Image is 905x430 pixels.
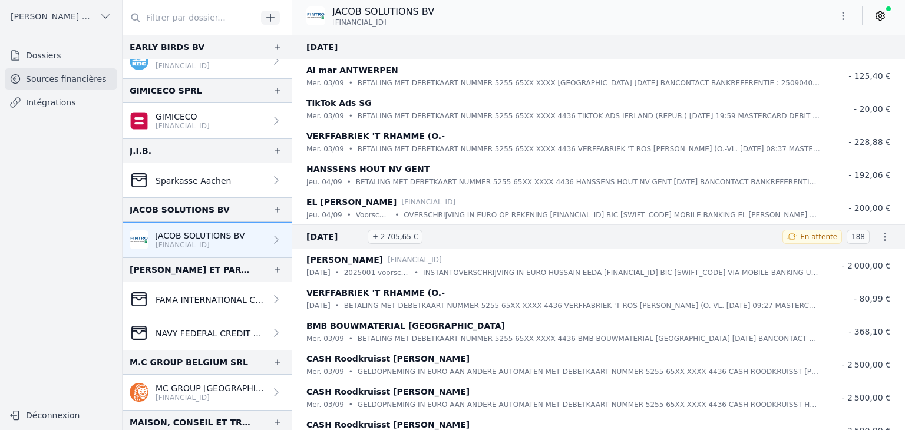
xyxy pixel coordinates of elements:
p: GELDOPNEMING IN EURO AAN ANDERE AUTOMATEN MET DEBETKAART NUMMER 5255 65XX XXXX 4436 CASH ROODKRUI... [358,399,820,411]
p: BETALING MET DEBETKAART NUMMER 5255 65XX XXXX [GEOGRAPHIC_DATA] [DATE] BANCONTACT BANKREFERENTIE ... [358,77,820,89]
p: CASH Roodkruisst [PERSON_NAME] [306,352,470,366]
div: GIMICECO SPRL [130,84,202,98]
span: - 192,06 € [848,170,891,180]
p: [FINANCIAL_ID] [402,196,456,208]
a: MC GROUP [GEOGRAPHIC_DATA] SRL [FINANCIAL_ID] [123,375,292,410]
span: - 125,40 € [848,71,891,81]
a: Intégrations [5,92,117,113]
span: - 2 000,00 € [841,261,891,270]
div: [PERSON_NAME] ET PARTNERS SRL [130,263,254,277]
div: • [335,267,339,279]
p: jeu. 04/09 [306,209,342,221]
span: En attente [800,232,837,242]
span: [DATE] [306,230,363,244]
span: - 2 500,00 € [841,360,891,369]
img: CleanShot-202025-05-26-20at-2016.10.27-402x.png [130,171,148,190]
div: • [349,399,353,411]
p: VERFFABRIEK 'T RHAMME (O.- [306,129,445,143]
div: MAISON, CONSEIL ET TRAVAUX SRL [130,415,254,429]
p: 2025001 voorschot el Sam construct tijdelijke rekening [344,267,409,279]
img: CleanShot-202025-05-26-20at-2016.10.27-402x.png [130,290,148,309]
img: ing.png [130,383,148,402]
p: [DATE] [306,267,331,279]
div: M.C GROUP BELGIUM SRL [130,355,248,369]
p: mer. 03/09 [306,143,344,155]
p: [DATE] [306,300,331,312]
div: • [395,209,399,221]
div: J.I.B. [130,144,151,158]
p: VERFFABRIEK 'T RHAMME (O.- [306,286,445,300]
p: Sparkasse Aachen [156,175,231,187]
p: FAMA INTERNATIONAL COMMUNICATIONS - JPMorgan Chase Bank (Account [FINANCIAL_ID]) [156,294,266,306]
p: OVERSCHRIJVING IN EURO OP REKENING [FINANCIAL_ID] BIC [SWIFT_CODE] MOBILE BANKING EL [PERSON_NAME... [404,209,820,221]
div: • [347,209,351,221]
img: belfius.png [130,111,148,130]
span: [DATE] [306,40,363,54]
div: • [335,300,339,312]
p: [FINANCIAL_ID] [388,254,442,266]
span: - 20,00 € [854,104,891,114]
p: BETALING MET DEBETKAART NUMMER 5255 65XX XXXX 4436 VERFFABRIEK 'T ROS [PERSON_NAME] (O.-VL. [DATE... [344,300,820,312]
span: - 80,99 € [854,294,891,303]
img: kbc.png [130,51,148,70]
a: Dossiers [5,45,117,66]
p: BETALING MET DEBETKAART NUMMER 5255 65XX XXXX 4436 VERFFABRIEK 'T ROS [PERSON_NAME] (O.-VL. [DATE... [358,143,820,155]
p: mer. 03/09 [306,399,344,411]
a: Sources financières [5,68,117,90]
p: mer. 03/09 [306,110,344,122]
span: 188 [847,230,870,244]
button: [PERSON_NAME] ET PARTNERS SRL [5,7,117,26]
p: BETALING MET DEBETKAART NUMMER 5255 65XX XXXX 4436 HANSSENS HOUT NV GENT [DATE] BANCONTACT BANKRE... [356,176,820,188]
p: [FINANCIAL_ID] [156,121,210,131]
p: Voorschot op loon [356,209,390,221]
a: GIMICECO [FINANCIAL_ID] [123,103,292,138]
span: - 368,10 € [848,327,891,336]
p: mer. 03/09 [306,366,344,378]
p: jeu. 04/09 [306,176,342,188]
img: CleanShot-202025-05-26-20at-2016.10.27-402x.png [130,323,148,342]
div: • [349,143,353,155]
p: BMB BOUWMATERIAL [GEOGRAPHIC_DATA] [306,319,505,333]
div: • [349,110,353,122]
p: TikTok Ads SG [306,96,372,110]
p: [FINANCIAL_ID] [156,393,266,402]
a: FAMA INTERNATIONAL COMMUNICATIONS - JPMorgan Chase Bank (Account [FINANCIAL_ID]) [123,282,292,316]
button: Déconnexion [5,406,117,425]
p: INSTANTOVERSCHRIJVING IN EURO HUSSAIN EEDA [FINANCIAL_ID] BIC [SWIFT_CODE] VIA MOBILE BANKING UW ... [423,267,820,279]
p: BETALING MET DEBETKAART NUMMER 5255 65XX XXXX 4436 TIKTOK ADS IERLAND (REPUB.) [DATE] 19:59 MASTE... [358,110,820,122]
p: BETALING MET DEBETKAART NUMMER 5255 65XX XXXX 4436 BMB BOUWMATERIAL [GEOGRAPHIC_DATA] [DATE] BANC... [358,333,820,345]
div: • [349,333,353,345]
span: + 2 705,65 € [368,230,422,244]
div: JACOB SOLUTIONS BV [130,203,230,217]
a: JACOB SOLUTIONS BV [FINANCIAL_ID] [123,222,292,257]
span: [PERSON_NAME] ET PARTNERS SRL [11,11,95,22]
span: - 228,88 € [848,137,891,147]
div: • [349,77,353,89]
p: NAVY FEDERAL CREDIT UNION - FAMA COMMUNICAT LLC (Business Checking Account [FINANCIAL_ID]) [156,328,266,339]
a: EARLY BIRDS SRL [FINANCIAL_ID] [123,43,292,78]
span: - 200,00 € [848,203,891,213]
input: Filtrer par dossier... [123,7,257,28]
p: mer. 03/09 [306,333,344,345]
div: EARLY BIRDS BV [130,40,204,54]
a: NAVY FEDERAL CREDIT UNION - FAMA COMMUNICAT LLC (Business Checking Account [FINANCIAL_ID]) [123,316,292,350]
p: [FINANCIAL_ID] [156,240,245,250]
a: Sparkasse Aachen [123,163,292,197]
p: GELDOPNEMING IN EURO AAN ANDERE AUTOMATEN MET DEBETKAART NUMMER 5255 65XX XXXX 4436 CASH ROODKRUI... [358,366,820,378]
span: - 2 500,00 € [841,393,891,402]
p: EL [PERSON_NAME] [306,195,397,209]
p: [PERSON_NAME] [306,253,383,267]
div: • [347,176,351,188]
p: [FINANCIAL_ID] [156,61,227,71]
p: CASH Roodkruisst [PERSON_NAME] [306,385,470,399]
p: JACOB SOLUTIONS BV [332,5,434,19]
p: HANSSENS HOUT NV GENT [306,162,430,176]
div: • [414,267,418,279]
span: [FINANCIAL_ID] [332,18,387,27]
p: MC GROUP [GEOGRAPHIC_DATA] SRL [156,382,266,394]
img: FINTRO_BE_BUSINESS_GEBABEBB.png [306,6,325,25]
p: mer. 03/09 [306,77,344,89]
div: • [349,366,353,378]
img: FINTRO_BE_BUSINESS_GEBABEBB.png [130,230,148,249]
p: GIMICECO [156,111,210,123]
